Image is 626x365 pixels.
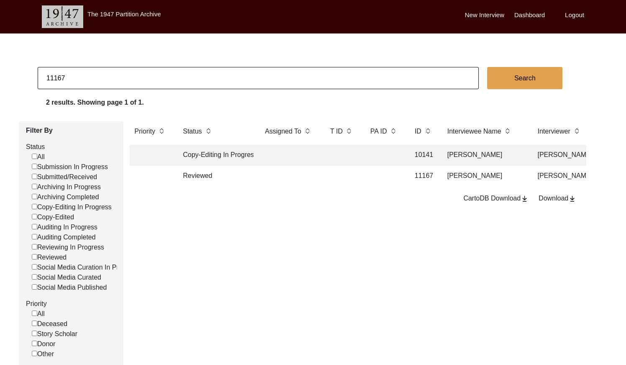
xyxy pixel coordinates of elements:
[46,98,144,108] label: 2 results. Showing page 1 of 1.
[32,244,37,249] input: Reviewing In Progress
[410,166,436,187] td: 11167
[514,10,545,20] label: Dashboard
[32,204,37,209] input: Copy-Editing In Progress
[487,67,562,89] button: Search
[32,351,37,356] input: Other
[32,262,139,272] label: Social Media Curation In Progress
[32,311,37,316] input: All
[521,195,529,203] img: download-button.png
[32,274,37,280] input: Social Media Curated
[32,234,37,239] input: Auditing Completed
[330,126,343,136] label: T ID
[178,166,253,187] td: Reviewed
[390,126,396,136] img: sort-button.png
[32,252,66,262] label: Reviewed
[410,145,436,166] td: 10141
[32,172,97,182] label: Submitted/Received
[32,329,77,339] label: Story Scholar
[183,126,202,136] label: Status
[32,174,37,179] input: Submitted/Received
[32,222,97,232] label: Auditing In Progress
[538,126,570,136] label: Interviewer
[205,126,211,136] img: sort-button.png
[568,195,576,203] img: download-button.png
[135,126,156,136] label: Priority
[447,126,501,136] label: Interviewee Name
[465,10,504,20] label: New Interview
[32,341,37,346] input: Donor
[32,319,67,329] label: Deceased
[32,224,37,229] input: Auditing In Progress
[32,184,37,189] input: Archiving In Progress
[32,152,45,162] label: All
[38,67,479,89] input: Search...
[32,349,54,359] label: Other
[26,126,117,136] label: Filter By
[32,309,45,319] label: All
[26,299,117,309] label: Priority
[565,10,584,20] label: Logout
[504,126,510,136] img: sort-button.png
[442,166,526,187] td: [PERSON_NAME]
[32,283,107,293] label: Social Media Published
[32,272,101,283] label: Social Media Curated
[32,212,74,222] label: Copy-Edited
[32,164,37,169] input: Submission In Progress
[178,145,253,166] td: Copy-Editing In Progress
[32,254,37,260] input: Reviewed
[463,193,529,203] div: CartoDB Download
[32,154,37,159] input: All
[42,5,83,28] img: header-logo.png
[304,126,310,136] img: sort-button.png
[265,126,302,136] label: Assigned To
[574,126,580,136] img: sort-button.png
[370,126,387,136] label: PA ID
[32,264,37,270] input: Social Media Curation In Progress
[32,182,101,192] label: Archiving In Progress
[425,126,431,136] img: sort-button.png
[32,284,37,290] input: Social Media Published
[32,331,37,336] input: Story Scholar
[346,126,352,136] img: sort-button.png
[32,242,104,252] label: Reviewing In Progress
[26,142,117,152] label: Status
[32,339,56,349] label: Donor
[32,162,108,172] label: Submission In Progress
[32,194,37,199] input: Archiving Completed
[158,126,164,136] img: sort-button.png
[32,321,37,326] input: Deceased
[415,126,422,136] label: ID
[442,145,526,166] td: [PERSON_NAME]
[32,202,112,212] label: Copy-Editing In Progress
[32,192,99,202] label: Archiving Completed
[32,214,37,219] input: Copy-Edited
[539,193,576,203] div: Download
[87,10,161,18] label: The 1947 Partition Archive
[32,232,96,242] label: Auditing Completed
